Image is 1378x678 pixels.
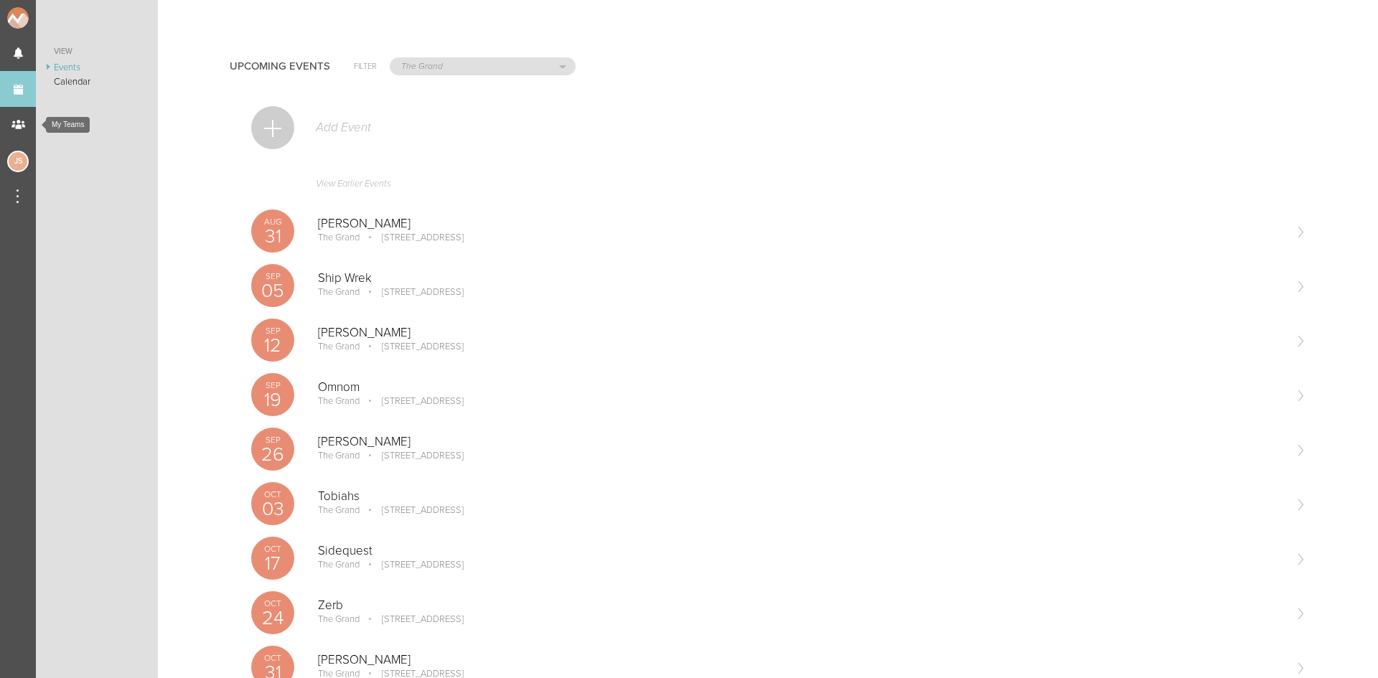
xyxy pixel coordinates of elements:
[251,281,294,301] p: 05
[251,499,294,519] p: 03
[36,75,158,89] a: Calendar
[362,395,464,407] p: [STREET_ADDRESS]
[362,450,464,461] p: [STREET_ADDRESS]
[251,490,294,499] p: Oct
[362,559,464,570] p: [STREET_ADDRESS]
[251,171,1306,204] a: View Earlier Events
[318,286,360,298] p: The Grand
[362,232,464,243] p: [STREET_ADDRESS]
[318,559,360,570] p: The Grand
[251,326,294,335] p: Sep
[354,60,377,72] h6: Filter
[251,545,294,553] p: Oct
[318,613,360,625] p: The Grand
[318,653,1283,667] p: [PERSON_NAME]
[251,435,294,444] p: Sep
[362,504,464,516] p: [STREET_ADDRESS]
[318,217,1283,231] p: [PERSON_NAME]
[251,445,294,464] p: 26
[362,613,464,625] p: [STREET_ADDRESS]
[251,654,294,662] p: Oct
[251,599,294,608] p: Oct
[251,554,294,573] p: 17
[362,286,464,298] p: [STREET_ADDRESS]
[7,151,29,172] div: Jessica Smith
[318,326,1283,340] p: [PERSON_NAME]
[314,121,371,135] p: Add Event
[318,598,1283,613] p: Zerb
[251,217,294,226] p: Aug
[318,380,1283,395] p: Omnom
[36,43,158,60] a: View
[362,341,464,352] p: [STREET_ADDRESS]
[318,450,360,461] p: The Grand
[251,381,294,390] p: Sep
[36,60,158,75] a: Events
[318,395,360,407] p: The Grand
[318,544,1283,558] p: Sidequest
[318,232,360,243] p: The Grand
[318,489,1283,504] p: Tobiahs
[318,504,360,516] p: The Grand
[251,390,294,410] p: 19
[230,60,330,72] h4: Upcoming Events
[318,271,1283,286] p: Ship Wrek
[318,435,1283,449] p: [PERSON_NAME]
[251,227,294,246] p: 31
[251,608,294,628] p: 24
[318,341,360,352] p: The Grand
[251,336,294,355] p: 12
[7,7,88,29] img: NOMAD
[251,272,294,281] p: Sep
